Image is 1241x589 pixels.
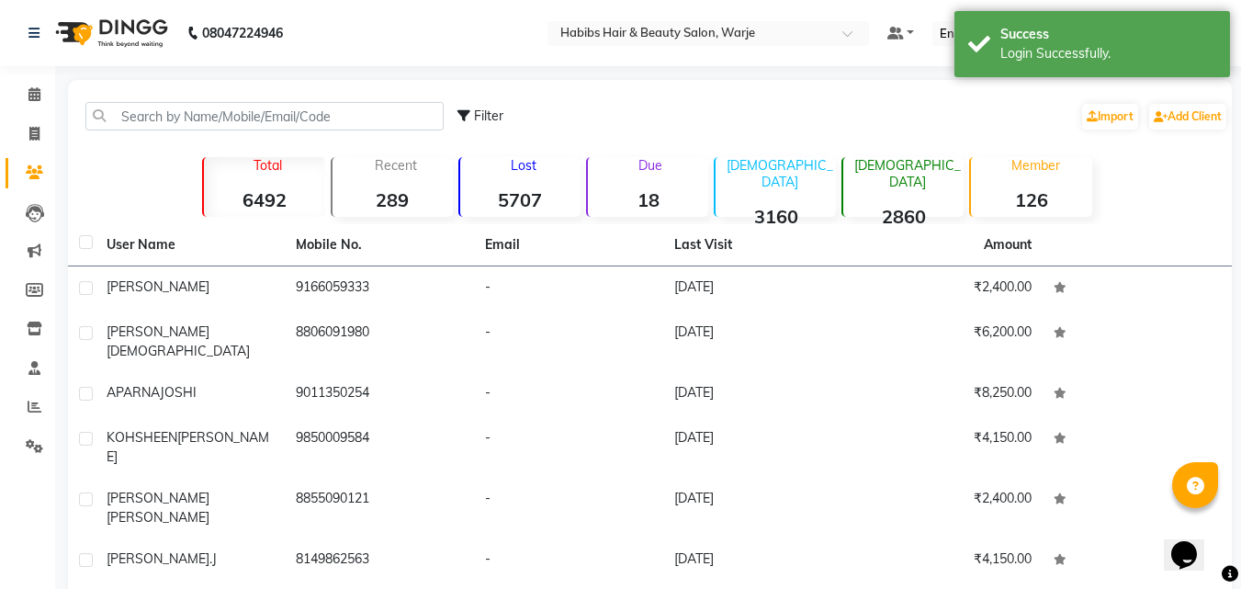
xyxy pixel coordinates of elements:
td: ₹2,400.00 [853,266,1043,311]
td: 9011350254 [285,372,474,417]
span: KOHSHEEN [107,429,177,446]
span: [PERSON_NAME] [107,429,269,465]
td: - [474,266,663,311]
strong: 5707 [460,188,581,211]
p: Total [211,157,324,174]
input: Search by Name/Mobile/Email/Code [85,102,444,130]
strong: 18 [588,188,708,211]
td: ₹4,150.00 [853,417,1043,478]
span: JOSHI [160,384,197,401]
td: ₹8,250.00 [853,372,1043,417]
span: APARNA [107,384,160,401]
td: 8855090121 [285,478,474,538]
a: Add Client [1149,104,1226,130]
img: logo [47,7,173,59]
span: [PERSON_NAME] [107,323,209,340]
td: [DATE] [663,311,852,372]
td: [DATE] [663,266,852,311]
div: Success [1000,25,1216,44]
td: - [474,417,663,478]
span: [PERSON_NAME] [107,278,209,295]
td: ₹2,400.00 [853,478,1043,538]
p: Recent [340,157,453,174]
iframe: chat widget [1164,515,1223,571]
th: User Name [96,224,285,266]
span: [DEMOGRAPHIC_DATA] [107,343,250,359]
td: - [474,311,663,372]
p: Member [978,157,1091,174]
b: 08047224946 [202,7,283,59]
strong: 289 [333,188,453,211]
th: Mobile No. [285,224,474,266]
p: [DEMOGRAPHIC_DATA] [723,157,836,190]
strong: 3160 [716,205,836,228]
span: [PERSON_NAME] [107,509,209,526]
td: ₹6,200.00 [853,311,1043,372]
td: ₹4,150.00 [853,538,1043,583]
strong: 126 [971,188,1091,211]
th: Last Visit [663,224,852,266]
strong: 2860 [843,205,964,228]
th: Amount [973,224,1043,266]
td: 8149862563 [285,538,474,583]
div: Login Successfully. [1000,44,1216,63]
td: - [474,478,663,538]
td: [DATE] [663,478,852,538]
p: [DEMOGRAPHIC_DATA] [851,157,964,190]
p: Due [592,157,708,174]
a: Import [1082,104,1138,130]
td: 9850009584 [285,417,474,478]
td: 9166059333 [285,266,474,311]
td: - [474,372,663,417]
td: [DATE] [663,417,852,478]
span: [PERSON_NAME] [107,490,209,506]
th: Email [474,224,663,266]
td: - [474,538,663,583]
td: 8806091980 [285,311,474,372]
strong: 6492 [204,188,324,211]
p: Lost [468,157,581,174]
span: Filter [474,108,503,124]
td: [DATE] [663,538,852,583]
span: [PERSON_NAME].J [107,550,217,567]
td: [DATE] [663,372,852,417]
